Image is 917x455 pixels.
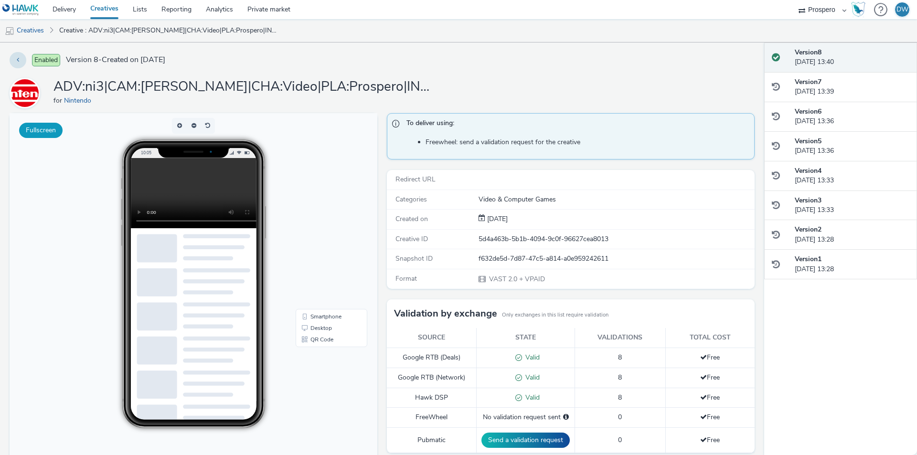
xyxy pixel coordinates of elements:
[618,413,622,422] span: 0
[301,212,322,218] span: Desktop
[522,373,540,382] span: Valid
[795,196,821,205] strong: Version 3
[395,175,436,184] span: Redirect URL
[795,166,909,186] div: [DATE] 13:33
[288,209,356,221] li: Desktop
[481,433,570,448] button: Send a validation request
[896,2,908,17] div: DW
[618,373,622,382] span: 8
[522,353,540,362] span: Valid
[795,196,909,215] div: [DATE] 13:33
[395,234,428,243] span: Creative ID
[406,118,745,131] span: To deliver using:
[563,413,569,422] div: Please select a deal below and click on Send to send a validation request to FreeWheel.
[11,79,39,107] img: Nintendo
[700,413,720,422] span: Free
[54,19,284,42] a: Creative : ADV:ni3|CAM:[PERSON_NAME]|CHA:Video|PLA:Prospero|INV:Nano|TEC:N/A|PHA:[PERSON_NAME]|OB...
[795,48,821,57] strong: Version 8
[387,368,477,388] td: Google RTB (Network)
[395,274,417,283] span: Format
[618,393,622,402] span: 8
[479,234,754,244] div: 5d4a463b-5b1b-4094-9c0f-96627cea8013
[795,107,821,116] strong: Version 6
[387,348,477,368] td: Google RTB (Deals)
[66,54,165,65] span: Version 8 - Created on [DATE]
[665,328,755,348] th: Total cost
[502,311,608,319] small: Only exchanges in this list require validation
[618,435,622,444] span: 0
[426,138,749,147] li: Freewheel: send a validation request for the creative
[700,373,720,382] span: Free
[795,254,909,274] div: [DATE] 13:28
[700,435,720,444] span: Free
[395,195,427,204] span: Categories
[2,4,39,16] img: undefined Logo
[795,225,909,244] div: [DATE] 13:28
[795,225,821,234] strong: Version 2
[485,214,508,224] div: Creation 12 August 2025, 13:28
[700,353,720,362] span: Free
[795,48,909,67] div: [DATE] 13:40
[394,307,497,321] h3: Validation by exchange
[64,96,95,105] a: Nintendo
[479,195,754,204] div: Video & Computer Games
[10,88,44,97] a: Nintendo
[618,353,622,362] span: 8
[387,328,477,348] th: Source
[700,393,720,402] span: Free
[387,427,477,453] td: Pubmatic
[477,328,575,348] th: State
[19,123,63,138] button: Fullscreen
[795,254,821,264] strong: Version 1
[795,137,909,156] div: [DATE] 13:36
[395,254,433,263] span: Snapshot ID
[395,214,428,223] span: Created on
[288,198,356,209] li: Smartphone
[387,388,477,408] td: Hawk DSP
[301,201,332,206] span: Smartphone
[851,2,865,17] img: Hawk Academy
[481,413,570,422] div: No validation request sent
[795,107,909,127] div: [DATE] 13:36
[485,214,508,223] span: [DATE]
[387,408,477,427] td: FreeWheel
[131,37,142,42] span: 10:05
[795,77,909,97] div: [DATE] 13:39
[32,54,60,66] span: Enabled
[288,221,356,232] li: QR Code
[53,96,64,105] span: for
[795,77,821,86] strong: Version 7
[851,2,869,17] a: Hawk Academy
[795,137,821,146] strong: Version 5
[5,26,14,36] img: mobile
[301,223,324,229] span: QR Code
[488,275,545,284] span: VAST 2.0 + VPAID
[53,78,436,96] h1: ADV:ni3|CAM:[PERSON_NAME]|CHA:Video|PLA:Prospero|INV:Nano|TEC:N/A|PHA:[PERSON_NAME]|OBJ:Awareness...
[479,254,754,264] div: f632de5d-7d87-47c5-a814-a0e959242611
[522,393,540,402] span: Valid
[575,328,665,348] th: Validations
[795,166,821,175] strong: Version 4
